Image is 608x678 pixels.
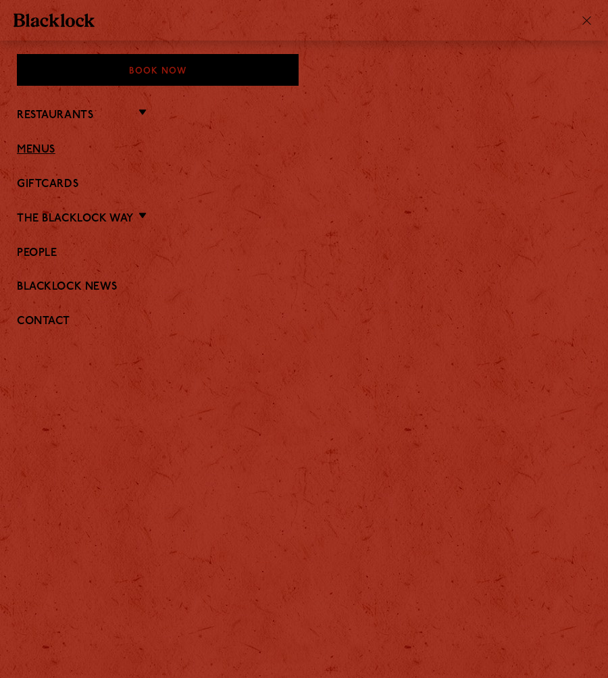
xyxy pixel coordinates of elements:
a: Menus [17,144,591,157]
a: Contact [17,315,591,328]
div: Book Now [17,54,299,86]
a: People [17,247,591,260]
a: Blacklock News [17,281,591,294]
img: BL_Textured_Logo-footer-cropped.svg [14,14,95,27]
a: Restaurants [17,109,93,122]
a: The Blacklock Way [17,213,134,226]
a: Giftcards [17,178,591,191]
